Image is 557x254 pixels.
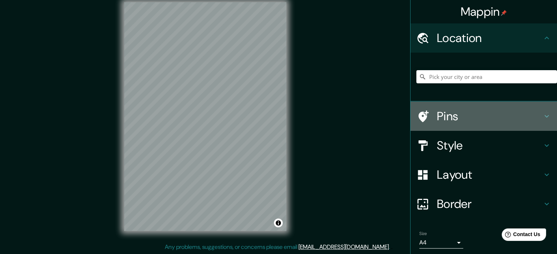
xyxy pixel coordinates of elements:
h4: Style [437,138,542,153]
iframe: Help widget launcher [492,225,549,246]
h4: Layout [437,167,542,182]
h4: Location [437,31,542,45]
div: Style [411,131,557,160]
label: Size [419,231,427,237]
div: . [390,243,391,251]
h4: Border [437,197,542,211]
input: Pick your city or area [416,70,557,83]
div: Location [411,23,557,53]
h4: Pins [437,109,542,124]
a: [EMAIL_ADDRESS][DOMAIN_NAME] [298,243,389,251]
img: pin-icon.png [501,10,507,16]
p: Any problems, suggestions, or concerns please email . [165,243,390,251]
div: Layout [411,160,557,189]
h4: Mappin [461,4,507,19]
div: Border [411,189,557,219]
div: A4 [419,237,463,249]
button: Toggle attribution [274,219,283,227]
div: Pins [411,102,557,131]
div: . [391,243,393,251]
canvas: Map [124,2,286,231]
